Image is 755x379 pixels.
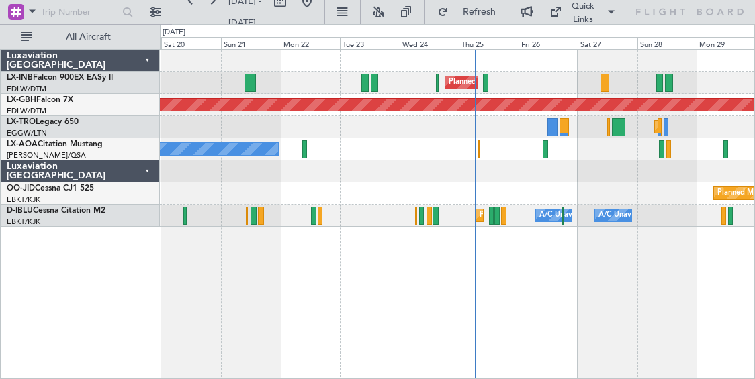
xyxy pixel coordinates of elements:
[7,140,38,148] span: LX-AOA
[7,207,105,215] a: D-IBLUCessna Citation M2
[451,7,508,17] span: Refresh
[161,37,221,49] div: Sat 20
[7,118,36,126] span: LX-TRO
[7,106,46,116] a: EDLW/DTM
[15,26,146,48] button: All Aircraft
[7,96,73,104] a: LX-GBHFalcon 7X
[431,1,512,23] button: Refresh
[281,37,341,49] div: Mon 22
[7,184,94,193] a: OO-JIDCessna CJ1 525
[7,128,47,138] a: EGGW/LTN
[449,72,660,93] div: Planned Maint [GEOGRAPHIC_DATA] ([GEOGRAPHIC_DATA])
[7,207,33,215] span: D-IBLU
[637,37,697,49] div: Sun 28
[519,37,578,49] div: Fri 26
[7,184,35,193] span: OO-JID
[400,37,459,49] div: Wed 24
[7,118,79,126] a: LX-TROLegacy 650
[578,37,637,49] div: Sat 27
[7,96,36,104] span: LX-GBH
[7,74,33,82] span: LX-INB
[7,74,113,82] a: LX-INBFalcon 900EX EASy II
[7,217,40,227] a: EBKT/KJK
[340,37,400,49] div: Tue 23
[7,84,46,94] a: EDLW/DTM
[480,205,629,225] div: Planned Maint Nice ([GEOGRAPHIC_DATA])
[221,37,281,49] div: Sun 21
[35,32,142,42] span: All Aircraft
[7,140,103,148] a: LX-AOACitation Mustang
[459,37,519,49] div: Thu 25
[163,27,185,38] div: [DATE]
[7,150,86,160] a: [PERSON_NAME]/QSA
[543,1,623,23] button: Quick Links
[7,195,40,205] a: EBKT/KJK
[41,2,118,22] input: Trip Number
